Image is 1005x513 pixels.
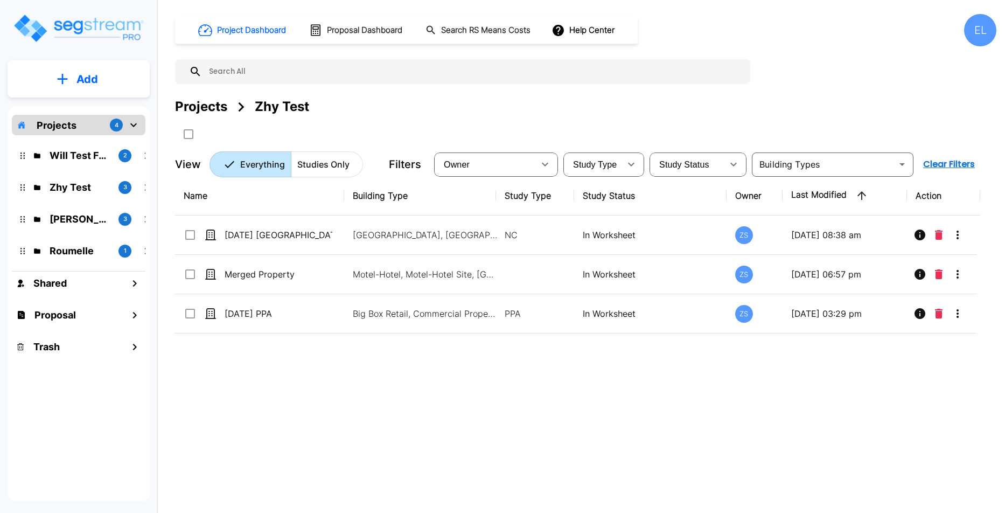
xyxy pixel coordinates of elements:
p: Motel-Hotel, Motel-Hotel Site, [GEOGRAPHIC_DATA] [353,268,498,281]
p: Merged Property [225,268,332,281]
p: 3 [123,183,127,192]
p: [DATE] [GEOGRAPHIC_DATA] [225,228,332,241]
th: Name [175,176,344,216]
p: Add [76,71,98,87]
button: Proposal Dashboard [305,19,408,41]
p: View [175,156,201,172]
p: NC [505,228,566,241]
h1: Shared [33,276,67,290]
div: EL [964,14,996,46]
button: Info [909,264,931,285]
p: Roumelle [50,244,110,258]
button: SelectAll [178,123,199,145]
button: Delete [931,264,947,285]
th: Study Type [496,176,574,216]
button: More-Options [947,303,968,324]
div: Projects [175,97,227,116]
button: Everything [210,151,291,177]
button: More-Options [947,224,968,246]
p: [GEOGRAPHIC_DATA], [GEOGRAPHIC_DATA] [353,228,498,241]
p: Zhy Test [50,180,110,195]
p: In Worksheet [583,268,717,281]
div: Platform [210,151,363,177]
button: Delete [931,224,947,246]
span: Study Type [573,160,617,169]
h1: Search RS Means Costs [441,24,531,37]
input: Search All [202,59,745,84]
p: [DATE] 03:29 pm [791,307,898,320]
th: Action [907,176,980,216]
p: [DATE] 06:57 pm [791,268,898,281]
button: Search RS Means Costs [421,20,536,41]
p: Studies Only [297,158,350,171]
button: Open [895,157,910,172]
button: Studies Only [291,151,363,177]
button: Delete [931,303,947,324]
p: Will Test Folder [50,148,110,163]
p: Filters [389,156,421,172]
p: 3 [123,214,127,224]
th: Study Status [574,176,726,216]
p: Big Box Retail, Commercial Property Site [353,307,498,320]
button: More-Options [947,264,968,285]
button: Clear Filters [919,154,979,175]
div: Zhy Test [255,97,309,116]
th: Building Type [344,176,496,216]
p: [DATE] 08:38 am [791,228,898,241]
th: Owner [727,176,783,216]
p: 1 [124,246,127,255]
p: PPA [505,307,566,320]
div: ZS [735,226,753,244]
div: ZS [735,266,753,283]
button: Info [909,224,931,246]
p: Everything [240,158,285,171]
div: Select [436,149,534,179]
p: Projects [37,118,76,133]
span: Owner [444,160,470,169]
button: Project Dashboard [194,18,292,42]
div: Select [566,149,620,179]
h1: Proposal Dashboard [327,24,402,37]
h1: Project Dashboard [217,24,286,37]
p: In Worksheet [583,307,717,320]
img: Logo [12,13,144,44]
div: ZS [735,305,753,323]
button: Info [909,303,931,324]
input: Building Types [755,157,892,172]
p: [DATE] PPA [225,307,332,320]
p: 4 [115,121,118,130]
p: QA Emmanuel [50,212,110,226]
span: Study Status [659,160,709,169]
button: Add [8,64,150,95]
h1: Trash [33,339,60,354]
p: In Worksheet [583,228,717,241]
p: 2 [123,151,127,160]
th: Last Modified [783,176,906,216]
div: Select [652,149,723,179]
h1: Proposal [34,308,76,322]
button: Help Center [549,20,619,40]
